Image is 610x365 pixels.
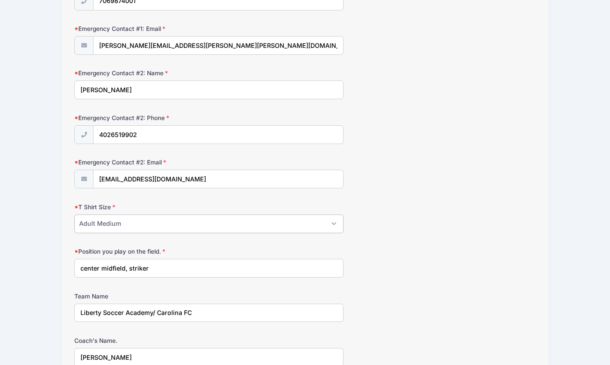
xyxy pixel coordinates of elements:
[74,114,228,122] label: Emergency Contact #2: Phone
[74,247,228,256] label: Position you play on the field.
[93,170,343,188] input: email@email.com
[74,203,228,211] label: T Shirt Size
[93,125,343,144] input: (xxx) xxx-xxxx
[74,292,228,301] label: Team Name
[93,36,343,55] input: email@email.com
[74,336,228,345] label: Coach's Name.
[74,158,228,167] label: Emergency Contact #2: Email
[74,24,228,33] label: Emergency Contact #1: Email
[74,69,228,77] label: Emergency Contact #2: Name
